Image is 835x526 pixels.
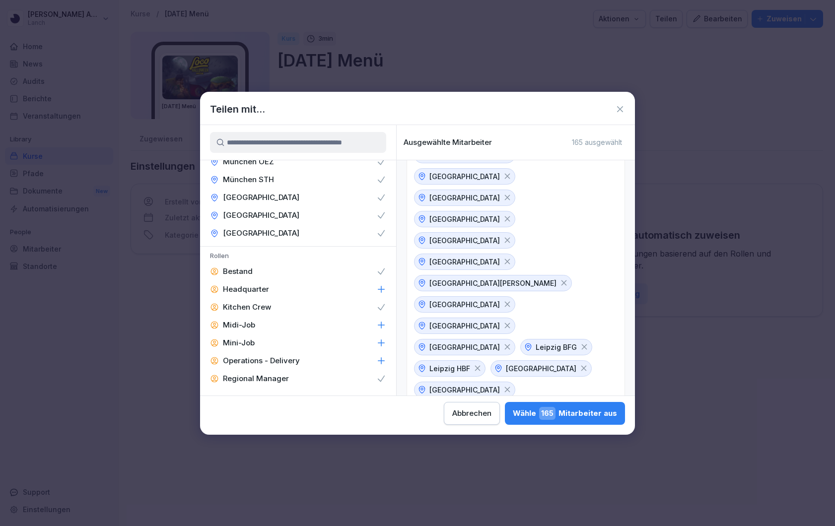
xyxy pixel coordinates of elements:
[223,374,289,384] p: Regional Manager
[223,210,299,220] p: [GEOGRAPHIC_DATA]
[200,252,396,263] p: Rollen
[572,138,622,147] p: 165 ausgewählt
[429,299,500,310] p: [GEOGRAPHIC_DATA]
[429,363,470,374] p: Leipzig HBF
[506,363,576,374] p: [GEOGRAPHIC_DATA]
[210,102,265,117] h1: Teilen mit...
[223,320,255,330] p: Midi-Job
[505,402,625,425] button: Wähle165Mitarbeiter aus
[223,302,271,312] p: Kitchen Crew
[404,138,492,147] p: Ausgewählte Mitarbeiter
[429,171,500,182] p: [GEOGRAPHIC_DATA]
[429,385,500,395] p: [GEOGRAPHIC_DATA]
[223,193,299,202] p: [GEOGRAPHIC_DATA]
[429,278,557,288] p: [GEOGRAPHIC_DATA][PERSON_NAME]
[429,193,500,203] p: [GEOGRAPHIC_DATA]
[536,342,577,352] p: Leipzig BFG
[223,338,255,348] p: Mini-Job
[429,235,500,246] p: [GEOGRAPHIC_DATA]
[223,157,274,167] p: München OEZ
[223,356,300,366] p: Operations - Delivery
[429,342,500,352] p: [GEOGRAPHIC_DATA]
[429,257,500,267] p: [GEOGRAPHIC_DATA]
[223,175,274,185] p: München STH
[223,266,253,276] p: Bestand
[429,321,500,331] p: [GEOGRAPHIC_DATA]
[539,407,556,420] span: 165
[452,408,491,419] div: Abbrechen
[444,402,500,425] button: Abbrechen
[223,228,299,238] p: [GEOGRAPHIC_DATA]
[429,214,500,224] p: [GEOGRAPHIC_DATA]
[513,407,617,420] div: Wähle Mitarbeiter aus
[223,284,269,294] p: Headquarter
